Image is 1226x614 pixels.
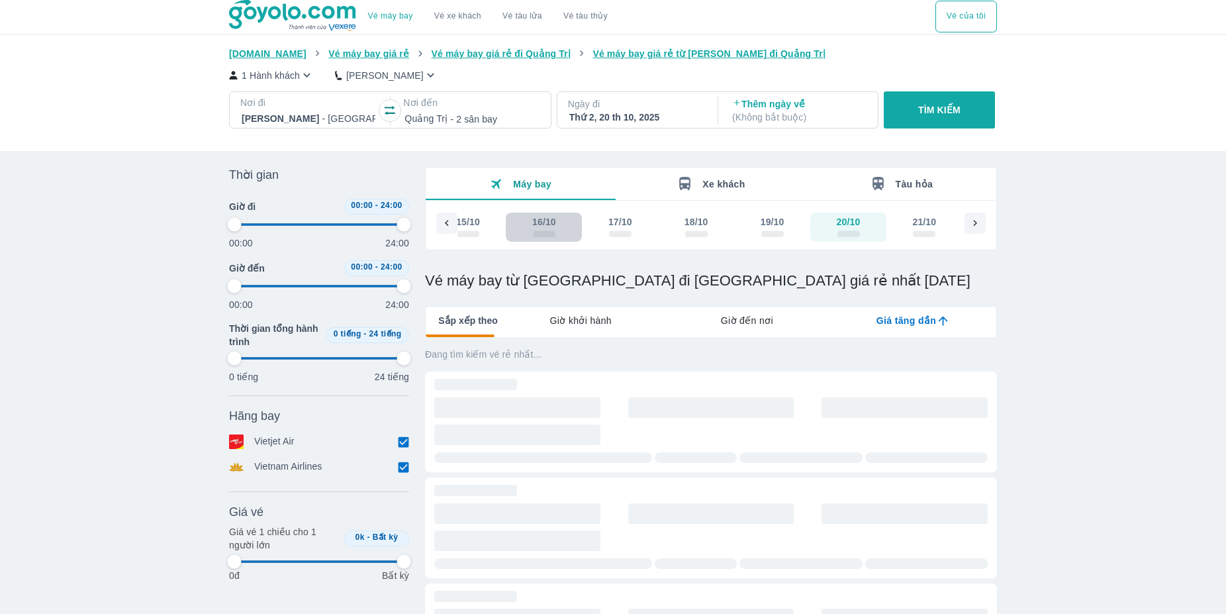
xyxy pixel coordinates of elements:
[229,370,258,384] p: 0 tiếng
[761,215,784,229] div: 19/10
[369,329,402,338] span: 24 tiếng
[229,322,320,348] span: Thời gian tổng hành trình
[363,329,366,338] span: -
[732,111,866,124] p: ( Không bắt buộc )
[334,329,361,338] span: 0 tiếng
[550,314,612,327] span: Giờ khởi hành
[837,215,861,229] div: 20/10
[229,68,314,82] button: 1 Hành khách
[254,435,295,449] p: Vietjet Air
[935,1,997,32] button: Vé của tôi
[498,307,996,334] div: lab API tabs example
[368,11,413,21] a: Vé máy bay
[385,298,409,311] p: 24:00
[913,215,937,229] div: 21/10
[335,68,438,82] button: [PERSON_NAME]
[568,97,704,111] p: Ngày đi
[876,314,936,327] span: Giá tăng dần
[702,179,745,189] span: Xe khách
[425,348,997,361] p: Đang tìm kiếm vé rẻ nhất...
[532,215,556,229] div: 16/10
[355,533,365,542] span: 0k
[229,298,253,311] p: 00:00
[553,1,618,32] button: Vé tàu thủy
[367,533,370,542] span: -
[721,314,773,327] span: Giờ đến nơi
[592,48,825,59] span: Vé máy bay giá rẻ từ [PERSON_NAME] đi Quảng Trị
[385,236,409,250] p: 24:00
[229,262,265,275] span: Giờ đến
[229,48,306,59] span: [DOMAIN_NAME]
[492,1,553,32] a: Vé tàu lửa
[884,91,994,128] button: TÌM KIẾM
[351,201,373,210] span: 00:00
[229,47,997,60] nav: breadcrumb
[254,460,322,474] p: Vietnam Airlines
[375,370,409,384] p: 24 tiếng
[896,179,933,189] span: Tàu hỏa
[229,167,279,183] span: Thời gian
[456,215,480,229] div: 15/10
[382,569,409,582] p: Bất kỳ
[375,262,378,272] span: -
[918,103,961,117] p: TÌM KIẾM
[229,408,280,424] span: Hãng bay
[229,569,240,582] p: 0đ
[432,48,571,59] span: Vé máy bay giá rẻ đi Quảng Trị
[513,179,551,189] span: Máy bay
[438,314,498,327] span: Sắp xếp theo
[434,11,481,21] a: Vé xe khách
[375,201,378,210] span: -
[357,1,618,32] div: choose transportation mode
[351,262,373,272] span: 00:00
[381,262,402,272] span: 24:00
[935,1,997,32] div: choose transportation mode
[373,533,399,542] span: Bất kỳ
[229,200,256,213] span: Giờ đi
[242,69,300,82] p: 1 Hành khách
[240,96,377,109] p: Nơi đi
[328,48,409,59] span: Vé máy bay giá rẻ
[229,236,253,250] p: 00:00
[732,97,866,124] p: Thêm ngày về
[346,69,424,82] p: [PERSON_NAME]
[229,504,263,520] span: Giá vé
[425,272,997,290] h1: Vé máy bay từ [GEOGRAPHIC_DATA] đi [GEOGRAPHIC_DATA] giá rẻ nhất [DATE]
[229,525,339,552] p: Giá vé 1 chiều cho 1 người lớn
[608,215,632,229] div: 17/10
[381,201,402,210] span: 24:00
[684,215,708,229] div: 18/10
[569,111,703,124] div: Thứ 2, 20 th 10, 2025
[403,96,540,109] p: Nơi đến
